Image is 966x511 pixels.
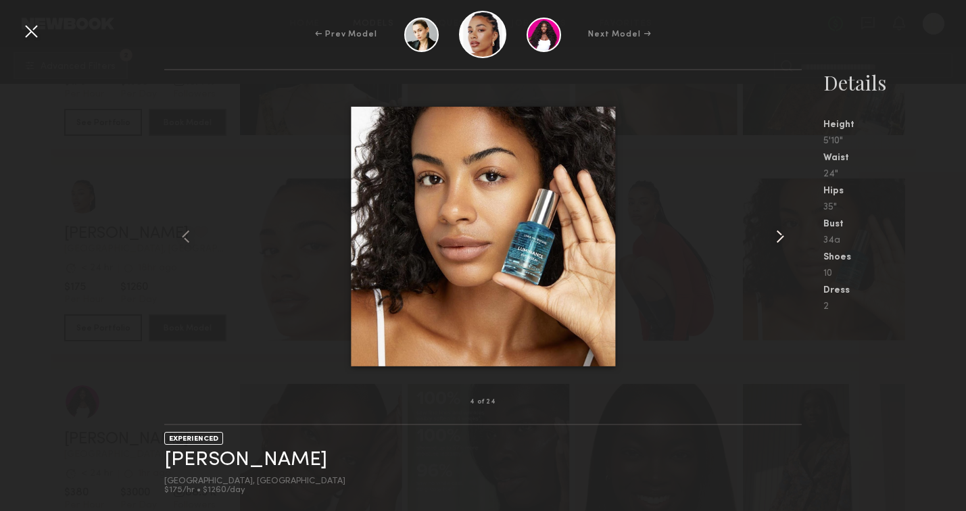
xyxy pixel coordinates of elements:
div: Waist [823,153,966,163]
a: [PERSON_NAME] [164,449,327,470]
div: [GEOGRAPHIC_DATA], [GEOGRAPHIC_DATA] [164,477,345,486]
div: 5'10" [823,137,966,146]
div: 35" [823,203,966,212]
div: EXPERIENCED [164,432,223,445]
div: 24" [823,170,966,179]
div: 10 [823,269,966,278]
div: 2 [823,302,966,312]
div: Details [823,69,966,96]
div: Hips [823,187,966,196]
div: $175/hr • $1260/day [164,486,345,495]
div: Dress [823,286,966,295]
div: Bust [823,220,966,229]
div: 34a [823,236,966,245]
div: ← Prev Model [315,28,377,41]
div: Height [823,120,966,130]
div: Next Model → [588,28,651,41]
div: 4 of 24 [470,399,496,406]
div: Shoes [823,253,966,262]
